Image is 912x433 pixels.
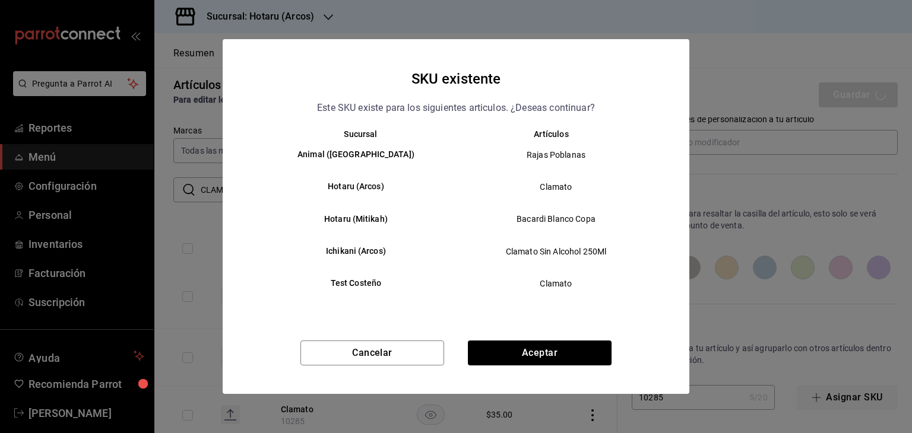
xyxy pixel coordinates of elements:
span: Clamato [466,181,646,193]
button: Aceptar [468,340,612,365]
h6: Test Costeño [265,277,446,290]
h6: Hotaru (Mitikah) [265,213,446,226]
th: Artículos [456,129,666,139]
span: Clamato [466,278,646,289]
p: Este SKU existe para los siguientes articulos. ¿Deseas continuar? [317,100,595,116]
th: Sucursal [246,129,456,139]
span: Rajas Poblanas [466,149,646,161]
h6: Hotaru (Arcos) [265,180,446,193]
span: Clamato Sin Alcohol 250Ml [466,246,646,257]
button: Cancelar [300,340,444,365]
h6: Ichikani (Arcos) [265,245,446,258]
h4: SKU existente [411,68,501,90]
span: Bacardi Blanco Copa [466,213,646,225]
h6: Animal ([GEOGRAPHIC_DATA]) [265,148,446,161]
